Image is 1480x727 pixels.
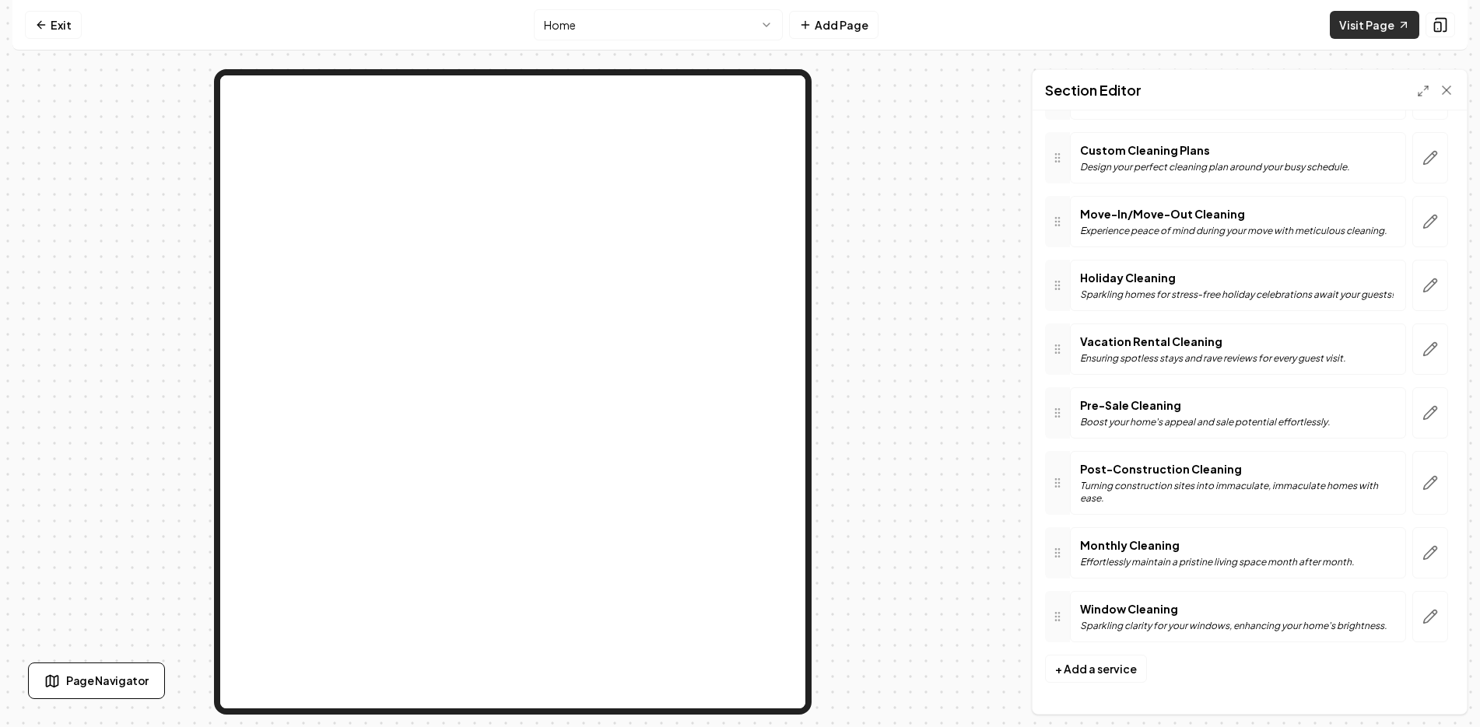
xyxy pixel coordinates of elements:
button: Add Page [789,11,879,39]
p: Monthly Cleaning [1080,537,1354,553]
button: + Add a service [1045,655,1147,683]
p: Turning construction sites into immaculate, immaculate homes with ease. [1080,480,1396,505]
p: Pre-Sale Cleaning [1080,397,1330,413]
p: Move-In/Move-Out Cleaning [1080,206,1387,222]
span: Page Navigator [66,673,149,689]
p: Holiday Cleaning [1080,270,1394,285]
p: Custom Cleaning Plans [1080,142,1349,158]
a: Visit Page [1330,11,1419,39]
p: Sparkling clarity for your windows, enhancing your home's brightness. [1080,620,1387,632]
p: Experience peace of mind during your move with meticulous cleaning. [1080,225,1387,237]
p: Effortlessly maintain a pristine living space month after month. [1080,556,1354,568]
h2: Section Editor [1045,79,1142,101]
button: Page Navigator [28,662,165,699]
p: Boost your home's appeal and sale potential effortlessly. [1080,416,1330,428]
p: Post-Construction Cleaning [1080,461,1396,477]
p: Vacation Rental Cleaning [1080,334,1345,349]
a: Exit [25,11,82,39]
p: Design your perfect cleaning plan around your busy schedule. [1080,161,1349,173]
p: Window Cleaning [1080,601,1387,617]
p: Sparkling homes for stress-free holiday celebrations await your guests! [1080,288,1394,301]
p: Ensuring spotless stays and rave reviews for every guest visit. [1080,352,1345,365]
